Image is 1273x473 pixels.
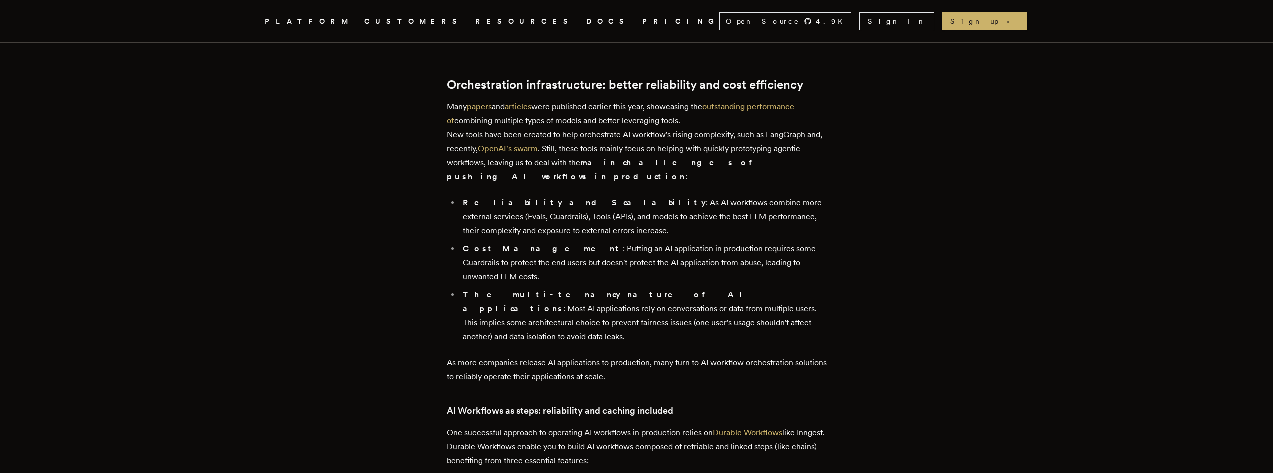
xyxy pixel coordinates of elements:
span: 4.9 K [816,16,849,26]
strong: main challenges of pushing AI workflows in production [447,158,768,181]
strong: The multi-tenancy nature of AI applications [463,290,751,313]
h3: AI Workflows as steps: reliability and caching included [447,404,827,418]
button: PLATFORM [265,15,352,28]
a: articles [505,102,531,111]
a: PRICING [642,15,719,28]
li: : As AI workflows combine more external services (Evals, Guardrails), Tools (APIs), and models to... [460,196,827,238]
span: → [1002,16,1019,26]
strong: Reliability and Scalability [463,198,706,207]
li: : Most AI applications rely on conversations or data from multiple users. This implies some archi... [460,288,827,344]
p: Many and were published earlier this year, showcasing the combining multiple types of models and ... [447,100,827,184]
button: RESOURCES [475,15,574,28]
a: DOCS [586,15,630,28]
p: As more companies release AI applications to production, many turn to AI workflow orchestration s... [447,356,827,384]
a: Sign up [942,12,1027,30]
a: Sign In [859,12,934,30]
strong: Cost Management [463,244,623,253]
a: papers [467,102,492,111]
li: : Putting an AI application in production requires some Guardrails to protect the end users but d... [460,242,827,284]
a: OpenAI's swarm [478,144,538,153]
a: CUSTOMERS [364,15,463,28]
p: One successful approach to operating AI workflows in production relies on like Inngest. Durable W... [447,426,827,468]
h2: Orchestration infrastructure: better reliability and cost efficiency [447,78,827,92]
span: Open Source [726,16,800,26]
a: Durable Workflows [713,428,782,437]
